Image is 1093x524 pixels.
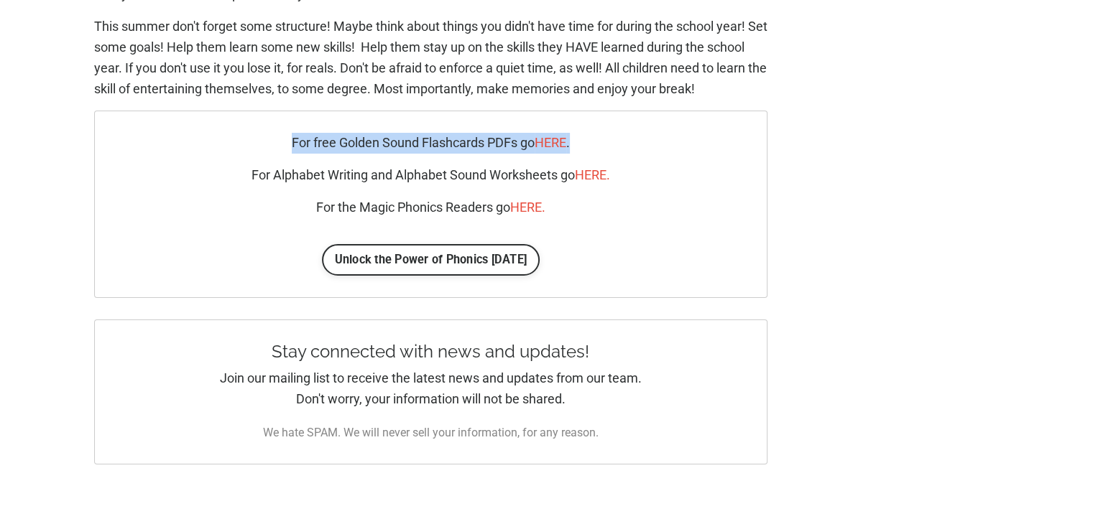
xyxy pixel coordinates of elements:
[510,200,545,215] a: HERE.
[322,244,540,276] a: Unlock the Power of Phonics [DATE]
[94,17,768,99] p: This summer don't forget some structure! Maybe think about things you didn't have time for during...
[138,368,724,410] p: Join our mailing list to receive the latest news and updates from our team. Don't worry, your inf...
[575,167,610,182] a: HERE.
[138,133,724,154] p: For free Golden Sound Flashcards PDFs go
[138,165,724,186] p: For Alphabet Writing and Alphabet Sound Worksheets go
[138,197,724,218] p: For the Magic Phonics Readers go
[535,135,566,150] span: HERE
[138,342,724,362] h4: Stay connected with news and updates!
[535,135,570,150] a: HERE.
[138,424,724,442] p: We hate SPAM. We will never sell your information, for any reason.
